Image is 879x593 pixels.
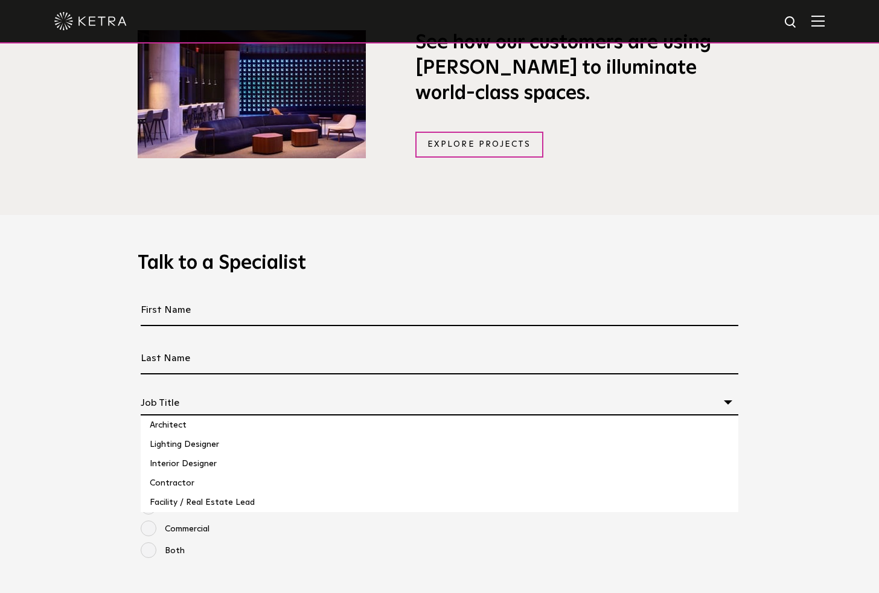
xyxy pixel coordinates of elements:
[811,15,825,27] img: Hamburger%20Nav.svg
[138,251,741,277] h3: Talk to a Specialist
[141,542,185,560] span: Both
[138,30,366,158] img: Lobby at the SXSW building, awash in blue and warm orange light
[141,391,738,415] div: Job Title
[54,12,127,30] img: ketra-logo-2019-white
[415,31,741,106] h3: See how our customers are using [PERSON_NAME] to illuminate world-class spaces.
[141,415,738,435] li: Architect
[141,435,738,454] li: Lighting Designer
[141,295,738,326] input: First Name
[415,132,543,158] a: Explore Projects
[784,15,799,30] img: search icon
[141,521,209,538] span: Commercial
[141,493,738,512] li: Facility / Real Estate Lead
[141,343,738,374] input: Last Name
[141,473,738,493] li: Contractor
[141,454,738,473] li: Interior Designer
